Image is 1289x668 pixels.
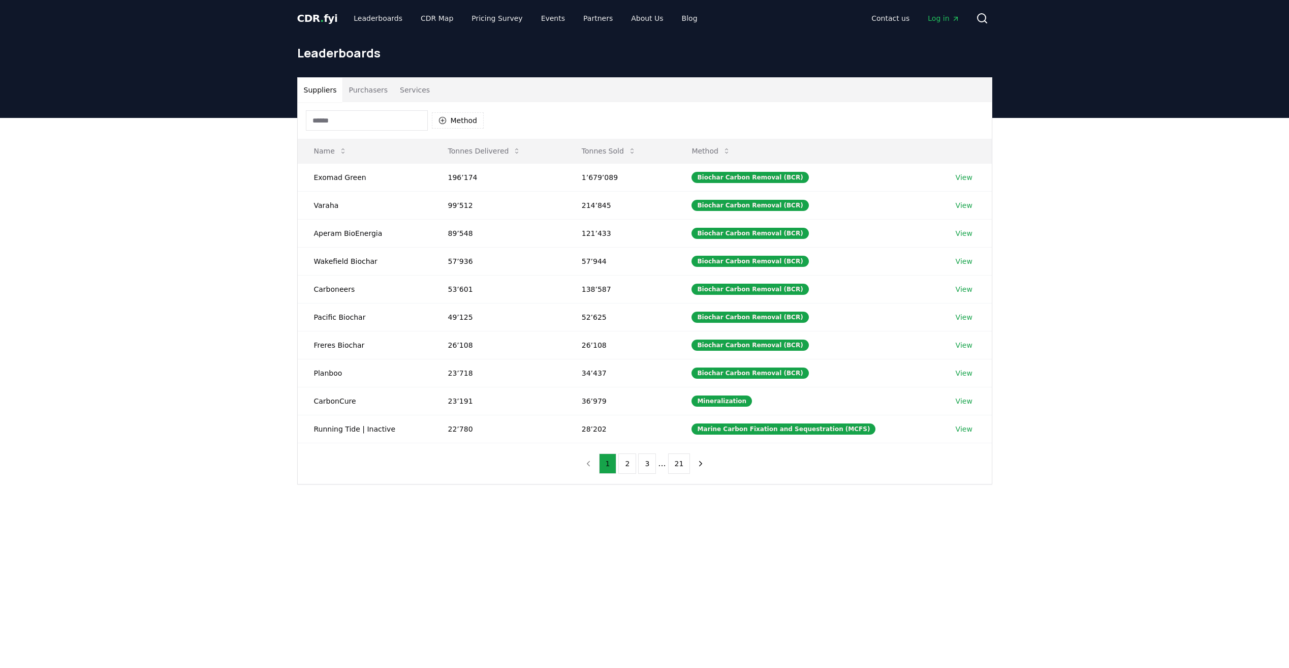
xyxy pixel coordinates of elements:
[440,141,529,161] button: Tonnes Delivered
[298,303,432,331] td: Pacific Biochar
[956,172,972,183] a: View
[565,219,676,247] td: 121’433
[345,9,411,27] a: Leaderboards
[565,275,676,303] td: 138’587
[463,9,530,27] a: Pricing Survey
[956,228,972,238] a: View
[298,359,432,387] td: Planboo
[565,415,676,443] td: 28’202
[320,12,324,24] span: .
[432,112,484,129] button: Method
[638,453,656,474] button: 3
[345,9,705,27] nav: Main
[668,453,690,474] button: 21
[298,78,343,102] button: Suppliers
[565,163,676,191] td: 1’679’089
[432,359,565,387] td: 23’718
[565,303,676,331] td: 52’625
[432,303,565,331] td: 49’125
[956,368,972,378] a: View
[432,331,565,359] td: 26’108
[956,200,972,210] a: View
[432,275,565,303] td: 53’601
[956,284,972,294] a: View
[432,191,565,219] td: 99’512
[298,219,432,247] td: Aperam BioEnergia
[674,9,706,27] a: Blog
[683,141,739,161] button: Method
[928,13,959,23] span: Log in
[691,312,808,323] div: Biochar Carbon Removal (BCR)
[565,247,676,275] td: 57’944
[691,228,808,239] div: Biochar Carbon Removal (BCR)
[298,191,432,219] td: Varaha
[623,9,671,27] a: About Us
[691,423,875,435] div: Marine Carbon Fixation and Sequestration (MCFS)
[692,453,709,474] button: next page
[432,415,565,443] td: 22’780
[432,247,565,275] td: 57’936
[691,256,808,267] div: Biochar Carbon Removal (BCR)
[691,200,808,211] div: Biochar Carbon Removal (BCR)
[298,415,432,443] td: Running Tide | Inactive
[691,396,752,407] div: Mineralization
[565,191,676,219] td: 214’845
[658,458,666,470] li: ...
[297,12,338,24] span: CDR fyi
[298,387,432,415] td: CarbonCure
[297,11,338,25] a: CDR.fyi
[413,9,461,27] a: CDR Map
[298,163,432,191] td: Exomad Green
[599,453,617,474] button: 1
[691,340,808,351] div: Biochar Carbon Removal (BCR)
[565,359,676,387] td: 34’437
[575,9,621,27] a: Partners
[956,396,972,406] a: View
[863,9,967,27] nav: Main
[691,284,808,295] div: Biochar Carbon Removal (BCR)
[342,78,394,102] button: Purchasers
[565,387,676,415] td: 36’979
[533,9,573,27] a: Events
[306,141,355,161] button: Name
[574,141,644,161] button: Tonnes Sold
[298,275,432,303] td: Carboneers
[956,312,972,322] a: View
[618,453,636,474] button: 2
[956,256,972,266] a: View
[298,331,432,359] td: Freres Biochar
[691,172,808,183] div: Biochar Carbon Removal (BCR)
[956,340,972,350] a: View
[863,9,918,27] a: Contact us
[920,9,967,27] a: Log in
[565,331,676,359] td: 26’108
[956,424,972,434] a: View
[691,368,808,379] div: Biochar Carbon Removal (BCR)
[394,78,436,102] button: Services
[297,45,992,61] h1: Leaderboards
[298,247,432,275] td: Wakefield Biochar
[432,219,565,247] td: 89’548
[432,387,565,415] td: 23’191
[432,163,565,191] td: 196’174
